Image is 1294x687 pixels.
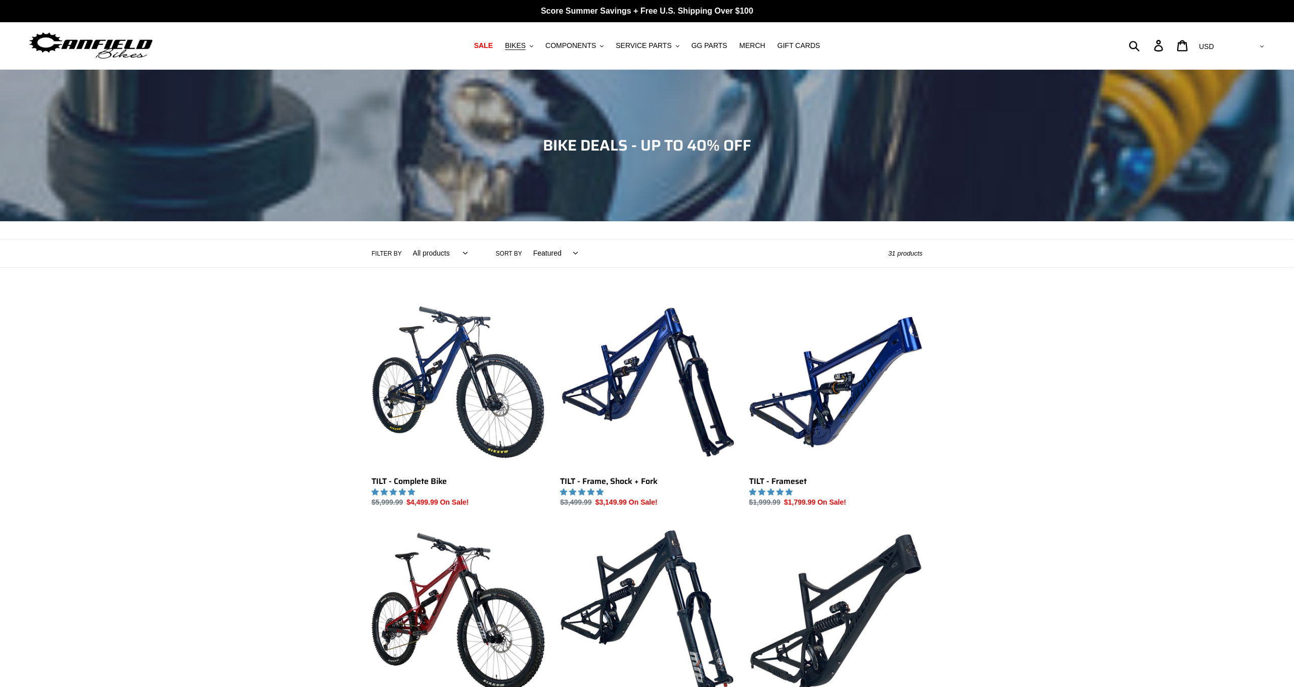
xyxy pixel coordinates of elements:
label: Filter by [372,249,402,258]
input: Search [1134,34,1160,57]
a: GIFT CARDS [772,39,825,53]
a: GG PARTS [686,39,732,53]
span: BIKE DEALS - UP TO 40% OFF [543,133,751,157]
img: Canfield Bikes [28,30,154,62]
span: GIFT CARDS [777,41,820,50]
button: BIKES [500,39,538,53]
span: COMPONENTS [545,41,596,50]
span: SALE [474,41,493,50]
span: 31 products [888,250,922,257]
span: BIKES [505,41,526,50]
span: MERCH [740,41,765,50]
label: Sort by [496,249,522,258]
a: MERCH [734,39,770,53]
span: GG PARTS [691,41,727,50]
span: SERVICE PARTS [616,41,671,50]
a: SALE [469,39,498,53]
button: SERVICE PARTS [611,39,684,53]
button: COMPONENTS [540,39,609,53]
